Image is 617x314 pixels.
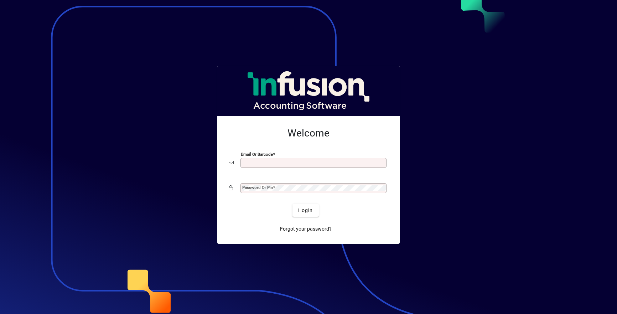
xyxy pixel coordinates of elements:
span: Forgot your password? [280,225,332,233]
h2: Welcome [229,127,388,139]
a: Forgot your password? [277,222,335,235]
mat-label: Password or Pin [242,185,273,190]
button: Login [292,204,318,217]
mat-label: Email or Barcode [241,152,273,157]
span: Login [298,207,313,214]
